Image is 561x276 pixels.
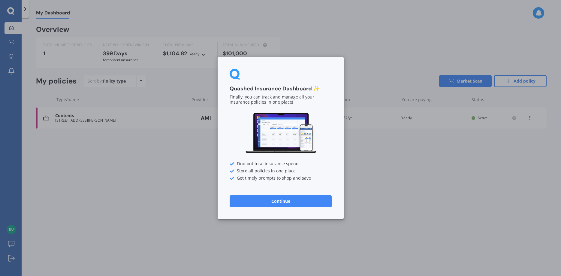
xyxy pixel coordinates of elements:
[245,112,317,154] img: Dashboard
[230,169,332,174] div: Store all policies in one place
[230,195,332,207] button: Continue
[230,95,332,105] p: Finally, you can track and manage all your insurance policies in one place!
[230,162,332,166] div: Find out total insurance spend
[230,176,332,181] div: Get timely prompts to shop and save
[230,85,332,92] h3: Quashed Insurance Dashboard ✨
